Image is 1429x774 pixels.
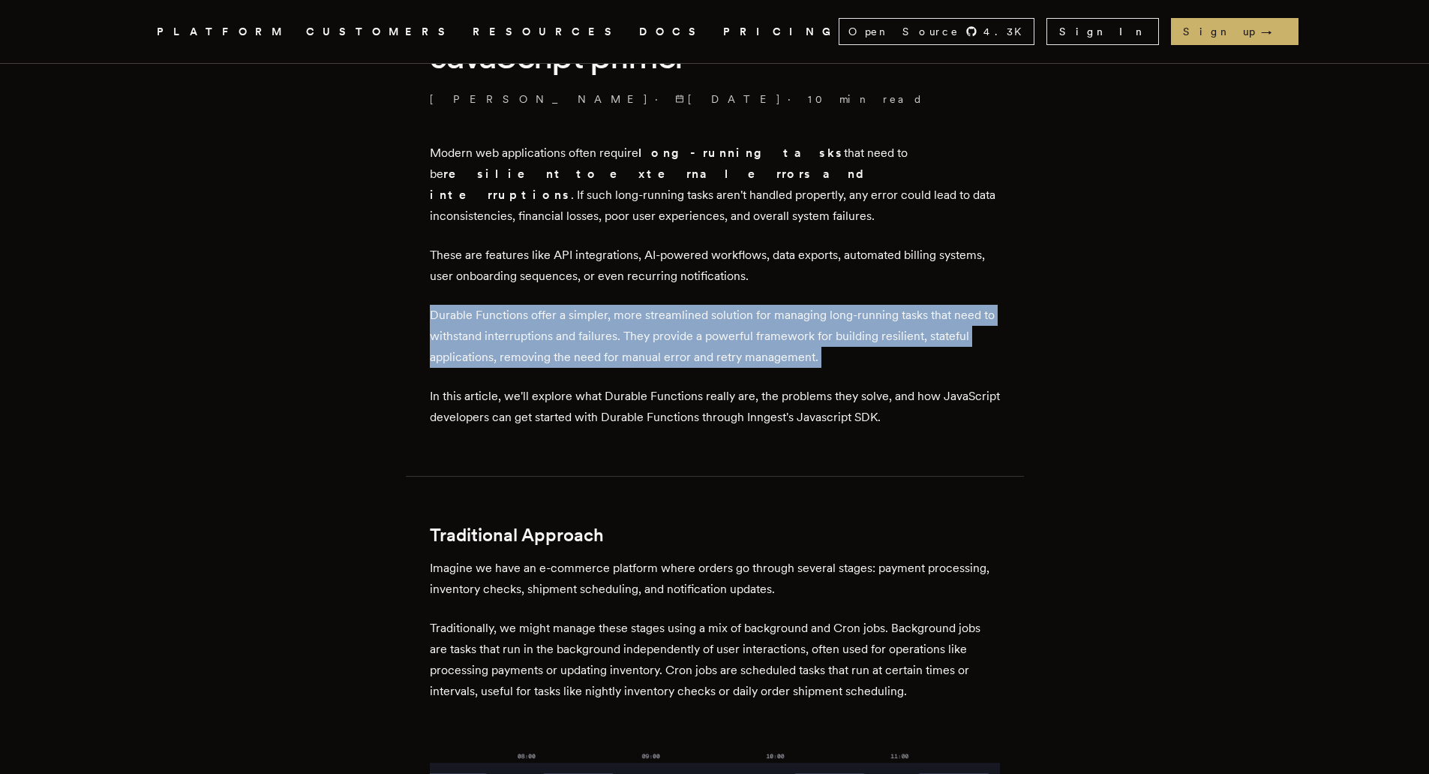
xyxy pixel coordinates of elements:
h2: Traditional Approach [430,525,1000,546]
button: RESOURCES [473,23,621,41]
a: PRICING [723,23,839,41]
p: These are features like API integrations, AI-powered workflows, data exports, automated billing s... [430,245,1000,287]
span: → [1261,24,1286,39]
p: · · [430,92,1000,107]
a: Sign In [1046,18,1159,45]
span: 10 min read [808,92,923,107]
a: [PERSON_NAME] [430,92,649,107]
button: PLATFORM [157,23,288,41]
p: Traditionally, we might manage these stages using a mix of background and Cron jobs. Background j... [430,618,1000,702]
span: Open Source [848,24,959,39]
p: Durable Functions offer a simpler, more streamlined solution for managing long-running tasks that... [430,305,1000,368]
strong: long-running tasks [638,146,844,160]
p: In this article, we'll explore what Durable Functions really are, the problems they solve, and ho... [430,386,1000,428]
span: [DATE] [675,92,782,107]
a: Sign up [1171,18,1298,45]
p: Imagine we have an e-commerce platform where orders go through several stages: payment processing... [430,558,1000,600]
p: Modern web applications often require that need to be . If such long-running tasks aren't handled... [430,143,1000,227]
a: CUSTOMERS [306,23,455,41]
span: 4.3 K [983,24,1031,39]
strong: resilient to external errors and interruptions [430,167,876,202]
a: DOCS [639,23,705,41]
